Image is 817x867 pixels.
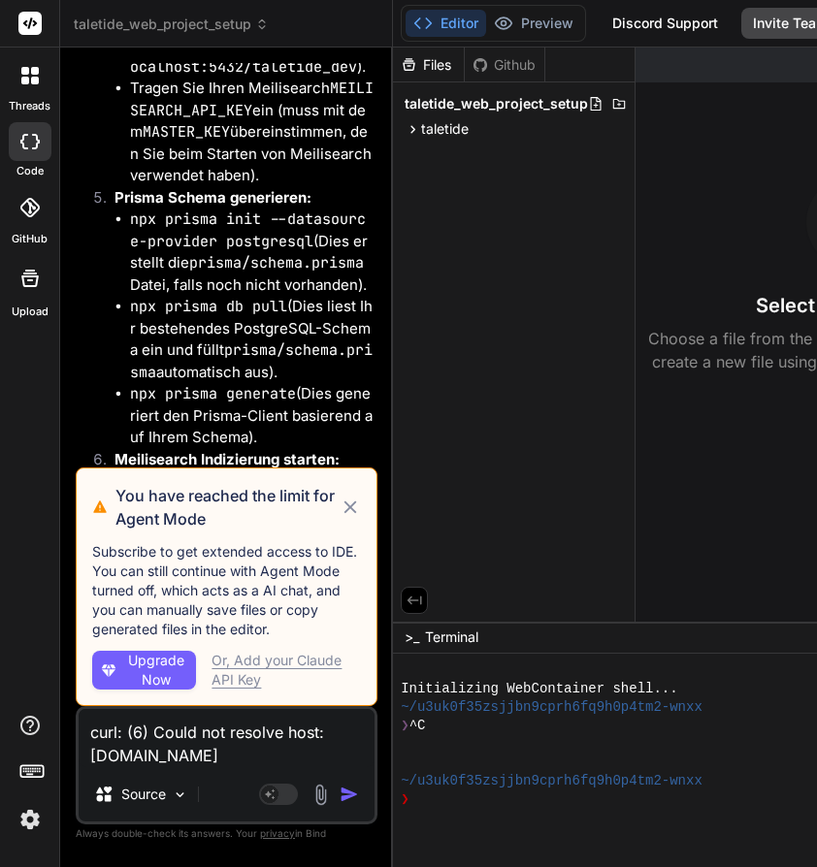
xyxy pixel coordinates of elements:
label: threads [9,98,50,114]
li: (Dies liest Ihr bestehendes PostgreSQL-Schema ein und füllt automatisch aus). [130,296,374,383]
span: ❯ [401,790,408,809]
li: (Dies generiert den Prisma-Client basierend auf Ihrem Schema). [130,383,374,449]
label: code [16,163,44,179]
code: prisma/schema.prisma [189,253,364,273]
code: postgresql://postgres:password@localhost:5432/taletide_dev [130,14,371,77]
img: Pick Models [172,787,188,803]
span: Upgrade Now [123,651,188,690]
code: npx prisma db pull [130,297,287,316]
code: npx prisma generate [130,384,296,403]
li: Tragen Sie Ihren Meilisearch ein (muss mit dem übereinstimmen, den Sie beim Starten von Meilisear... [130,78,374,187]
div: Discord Support [601,8,730,39]
h3: You have reached the limit for Agent Mode [115,484,340,530]
button: Preview [486,10,581,37]
span: ^C [409,717,426,735]
div: Or, Add your Claude API Key [212,651,361,690]
span: taletide_web_project_setup [405,94,588,113]
div: Github [465,55,544,75]
code: MASTER_KEY [143,122,230,142]
p: Always double-check its answers. Your in Bind [76,824,377,843]
span: ~/u3uk0f35zsjjbn9cprh6fq9h0p4tm2-wnxx [401,698,703,717]
button: Upgrade Now [92,651,196,690]
span: >_ [405,627,419,647]
code: npx prisma init --datasource-provider postgresql [130,209,366,251]
code: MEILISEARCH_API_KEY [130,79,374,120]
img: settings [14,803,47,836]
span: taletide [421,119,469,139]
label: GitHub [12,231,48,247]
label: Upload [12,304,49,320]
strong: Meilisearch Indizierung starten: [114,450,340,468]
span: privacy [260,827,295,839]
strong: Prisma Schema generieren: [114,188,311,207]
img: attachment [310,784,332,806]
p: Source [121,785,166,804]
code: prisma/schema.prisma [130,340,373,382]
div: Files [393,55,464,75]
span: Initializing WebContainer shell... [401,680,677,698]
span: ❯ [401,717,408,735]
img: icon [340,785,359,804]
p: Subscribe to get extended access to IDE. You can still continue with Agent Mode turned off, which... [92,542,361,639]
span: taletide_web_project_setup [74,15,269,34]
span: ~/u3uk0f35zsjjbn9cprh6fq9h0p4tm2-wnxx [401,772,703,790]
span: Terminal [425,627,478,647]
textarea: curl: (6) Could not resolve host: [DOMAIN_NAME] [79,709,375,767]
li: (Dies erstellt die Datei, falls noch nicht vorhanden). [130,209,374,296]
button: Editor [406,10,486,37]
